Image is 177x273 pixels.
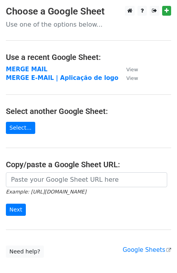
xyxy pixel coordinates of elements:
[126,67,138,72] small: View
[6,74,118,81] a: MERGE E-MAIL | Aplicação de logo
[6,204,26,216] input: Next
[6,66,47,73] a: MERGE MAIL
[6,6,171,17] h3: Choose a Google Sheet
[6,172,167,187] input: Paste your Google Sheet URL here
[6,160,171,169] h4: Copy/paste a Google Sheet URL:
[138,235,177,273] iframe: Chat Widget
[118,74,138,81] a: View
[6,20,171,29] p: Use one of the options below...
[6,246,44,258] a: Need help?
[126,75,138,81] small: View
[6,52,171,62] h4: Use a recent Google Sheet:
[6,107,171,116] h4: Select another Google Sheet:
[118,66,138,73] a: View
[6,122,35,134] a: Select...
[6,189,86,195] small: Example: [URL][DOMAIN_NAME]
[123,246,171,253] a: Google Sheets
